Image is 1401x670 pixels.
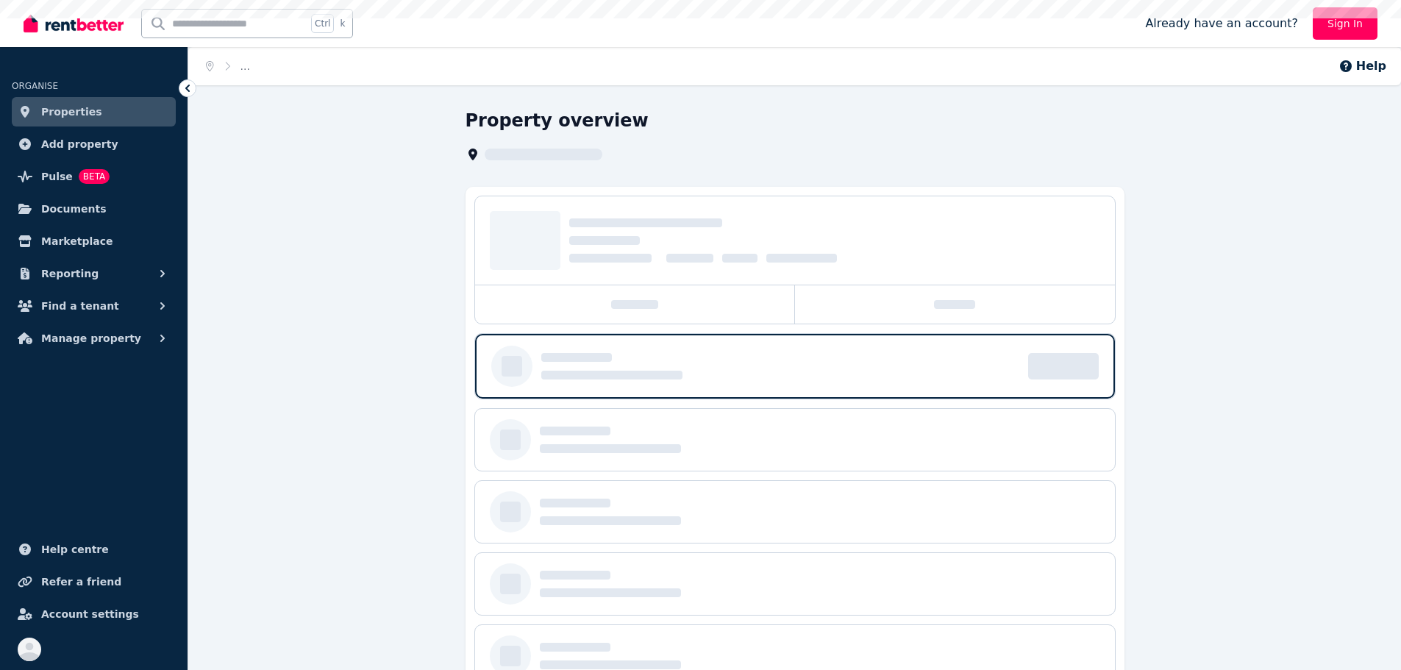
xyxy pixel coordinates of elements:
img: RentBetter [24,13,124,35]
span: Documents [41,200,107,218]
span: Manage property [41,329,141,347]
a: Documents [12,194,176,224]
span: Find a tenant [41,297,119,315]
a: Refer a friend [12,567,176,596]
span: ... [240,60,250,72]
span: Already have an account? [1145,15,1298,32]
nav: Breadcrumb [188,47,268,85]
a: PulseBETA [12,162,176,191]
a: Account settings [12,599,176,629]
span: Help centre [41,541,109,558]
a: Marketplace [12,227,176,256]
span: Marketplace [41,232,113,250]
span: BETA [79,169,110,184]
span: Pulse [41,168,73,185]
span: Ctrl [311,14,334,33]
button: Reporting [12,259,176,288]
span: Properties [41,103,102,121]
span: Refer a friend [41,573,121,591]
button: Find a tenant [12,291,176,321]
span: Reporting [41,265,99,282]
h1: Property overview [466,109,649,132]
a: Sign In [1313,7,1377,40]
a: Properties [12,97,176,126]
span: Add property [41,135,118,153]
a: Help centre [12,535,176,564]
span: Account settings [41,605,139,623]
button: Help [1338,57,1386,75]
span: k [340,18,345,29]
button: Manage property [12,324,176,353]
a: Add property [12,129,176,159]
span: ORGANISE [12,81,58,91]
